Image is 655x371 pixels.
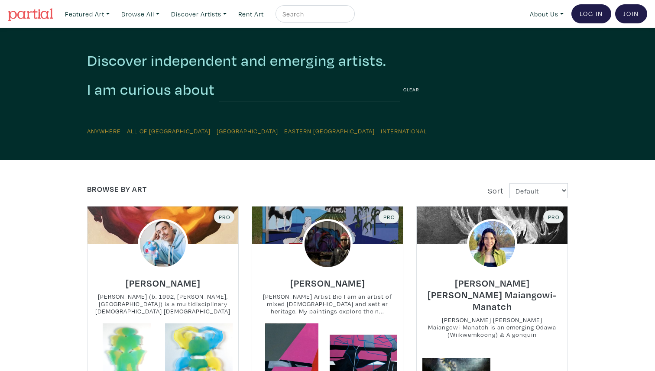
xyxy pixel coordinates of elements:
[290,275,365,285] a: [PERSON_NAME]
[488,186,503,196] span: Sort
[526,5,567,23] a: About Us
[290,277,365,289] h6: [PERSON_NAME]
[302,219,353,269] img: phpThumb.php
[87,184,147,194] a: Browse by Art
[88,293,238,316] small: [PERSON_NAME] (b. 1992, [PERSON_NAME], [GEOGRAPHIC_DATA]) is a multidisciplinary [DEMOGRAPHIC_DAT...
[138,219,188,269] img: phpThumb.php
[167,5,230,23] a: Discover Artists
[403,86,419,93] small: Clear
[467,219,517,269] img: phpThumb.php
[87,51,568,70] h2: Discover independent and emerging artists.
[234,5,268,23] a: Rent Art
[126,275,201,285] a: [PERSON_NAME]
[126,277,201,289] h6: [PERSON_NAME]
[383,213,395,220] span: Pro
[417,277,567,312] h6: [PERSON_NAME] [PERSON_NAME] Maiangowi-Manatch
[282,9,347,19] input: Search
[117,5,163,23] a: Browse All
[61,5,113,23] a: Featured Art
[381,127,427,135] a: International
[571,4,611,23] a: Log In
[87,80,215,99] h2: I am curious about
[284,127,375,135] a: Eastern [GEOGRAPHIC_DATA]
[218,213,230,220] span: Pro
[417,287,567,297] a: [PERSON_NAME] [PERSON_NAME] Maiangowi-Manatch
[127,127,211,135] a: All of [GEOGRAPHIC_DATA]
[403,84,419,94] a: Clear
[417,316,567,339] small: [PERSON_NAME] [PERSON_NAME] Maiangowi-Manatch is an emerging Odawa (Wiikwemkoong) & Algonquin (Mi...
[217,127,278,135] a: [GEOGRAPHIC_DATA]
[252,293,403,316] small: [PERSON_NAME] Artist Bio I am an artist of mixed [DEMOGRAPHIC_DATA] and settler heritage. My pain...
[615,4,647,23] a: Join
[547,213,560,220] span: Pro
[87,127,121,135] a: Anywhere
